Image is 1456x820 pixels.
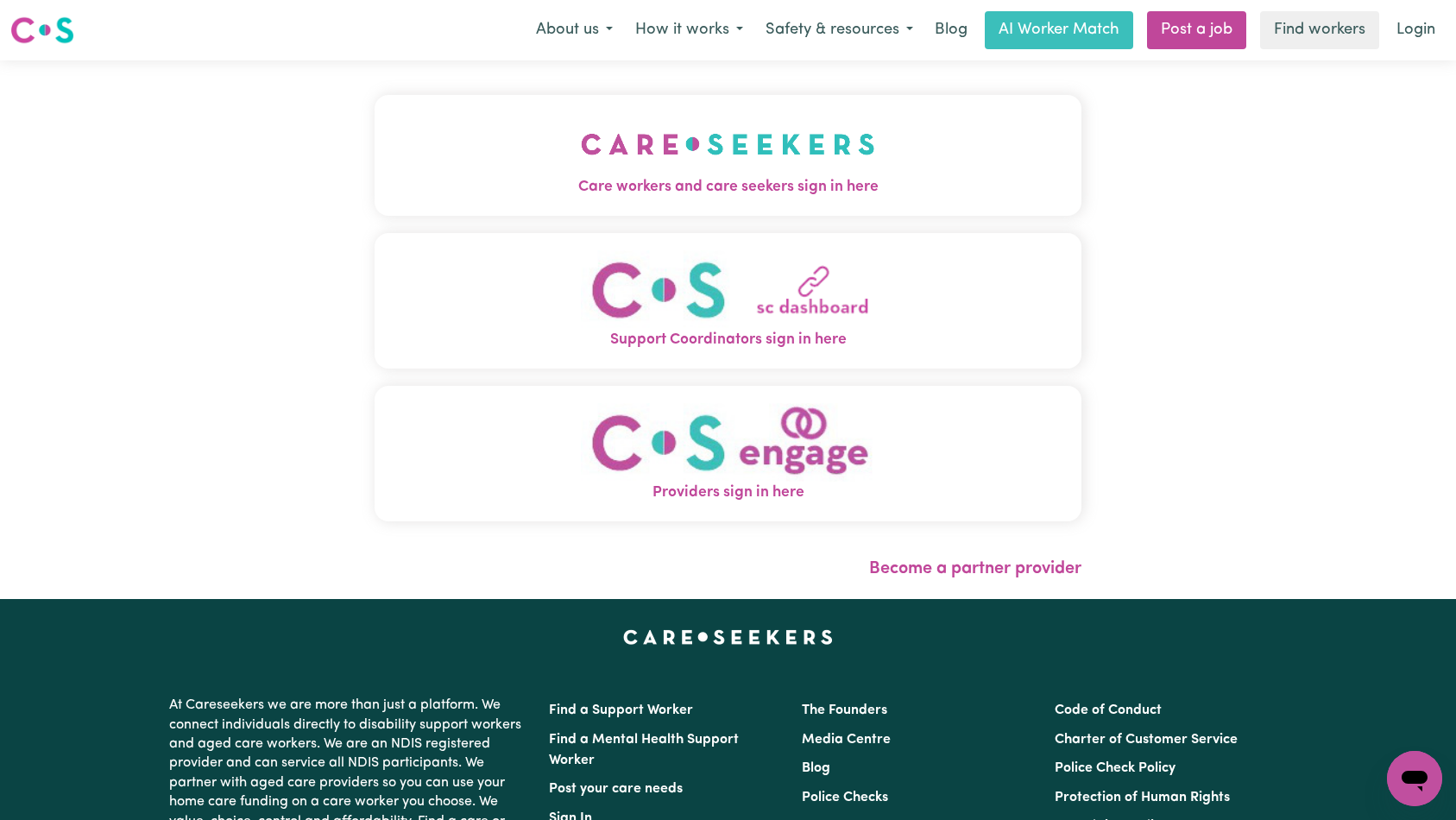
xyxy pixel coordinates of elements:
[375,233,1082,369] button: Support Coordinators sign in here
[525,12,624,48] button: About us
[1386,11,1446,49] a: Login
[869,560,1081,577] a: Become a partner provider
[1260,11,1379,49] a: Find workers
[985,11,1133,49] a: AI Worker Match
[802,733,891,747] a: Media Centre
[624,12,754,48] button: How it works
[375,386,1082,521] button: Providers sign in here
[10,15,74,46] img: Careseekers logo
[924,11,978,49] a: Blog
[375,95,1082,216] button: Care workers and care seekers sign in here
[1055,761,1176,775] a: Police Check Policy
[1147,11,1246,49] a: Post a job
[754,12,924,48] button: Safety & resources
[1055,791,1230,804] a: Protection of Human Rights
[1055,733,1238,747] a: Charter of Customer Service
[1055,703,1162,717] a: Code of Conduct
[1387,751,1442,806] iframe: Button to launch messaging window
[549,733,739,767] a: Find a Mental Health Support Worker
[623,630,833,644] a: Careseekers home page
[375,329,1082,351] span: Support Coordinators sign in here
[10,10,74,50] a: Careseekers logo
[549,703,693,717] a: Find a Support Worker
[375,482,1082,504] span: Providers sign in here
[375,176,1082,199] span: Care workers and care seekers sign in here
[549,782,683,796] a: Post your care needs
[802,791,888,804] a: Police Checks
[802,703,887,717] a: The Founders
[802,761,830,775] a: Blog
